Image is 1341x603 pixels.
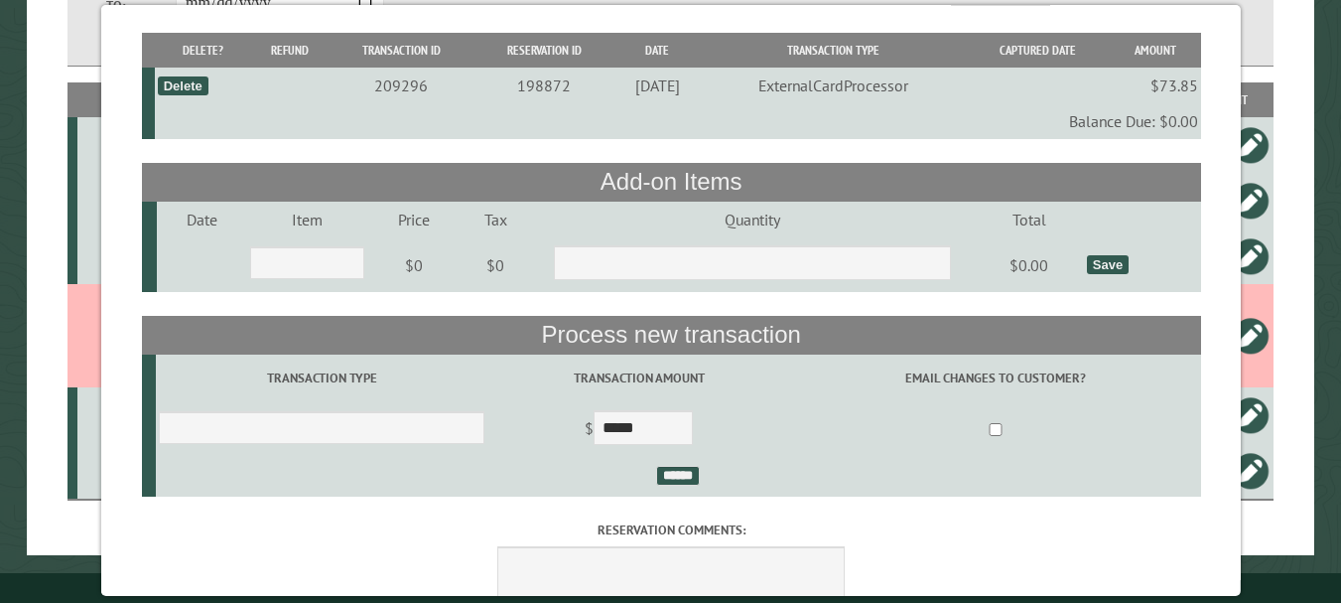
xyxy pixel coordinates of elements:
[158,369,484,387] label: Transaction Type
[328,33,473,68] th: Transaction ID
[460,202,530,237] td: Tax
[77,82,223,117] th: Site
[530,202,974,237] td: Quantity
[473,33,613,68] th: Reservation ID
[974,202,1083,237] td: Total
[157,76,207,95] div: Delete
[85,135,219,155] div: B5
[1109,33,1201,68] th: Amount
[490,369,786,387] label: Transaction Amount
[328,68,473,103] td: 209296
[473,68,613,103] td: 198872
[246,202,367,237] td: Item
[367,202,460,237] td: Price
[613,33,700,68] th: Date
[141,521,1200,539] label: Reservation comments:
[85,191,219,211] div: P8
[1086,255,1128,274] div: Save
[613,68,700,103] td: [DATE]
[460,237,530,293] td: $0
[700,33,966,68] th: Transaction Type
[1109,68,1201,103] td: $73.85
[141,316,1200,354] th: Process new transaction
[367,237,460,293] td: $0
[487,402,789,458] td: $
[792,369,1197,387] label: Email changes to customer?
[141,163,1200,201] th: Add-on Items
[85,246,219,266] div: B11
[85,461,219,481] div: P13
[85,405,219,425] div: B12
[154,103,1200,139] td: Balance Due: $0.00
[700,68,966,103] td: ExternalCardProcessor
[154,33,251,68] th: Delete?
[250,33,328,68] th: Refund
[156,202,246,237] td: Date
[966,33,1109,68] th: Captured Date
[974,237,1083,293] td: $0.00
